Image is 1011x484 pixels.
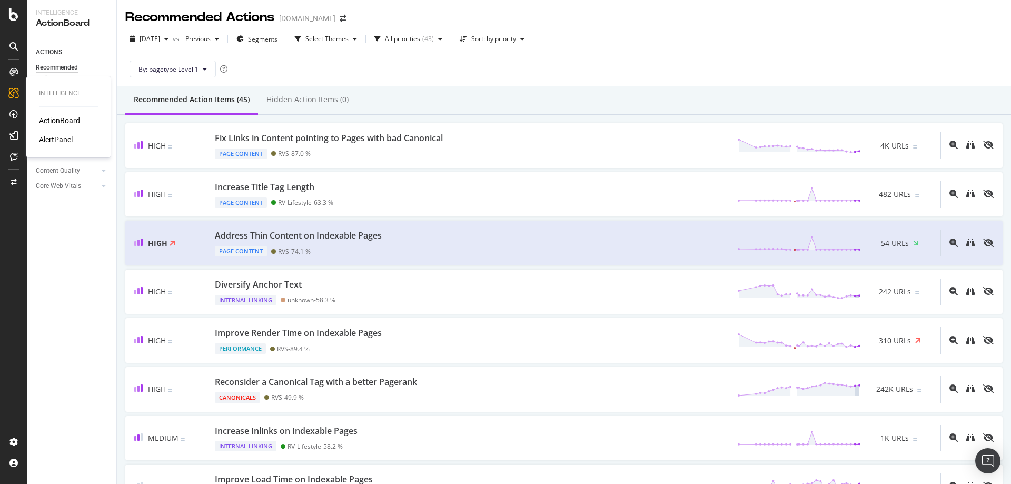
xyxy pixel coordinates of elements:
[340,15,346,22] div: arrow-right-arrow-left
[966,239,975,247] div: binoculars
[949,336,958,344] div: magnifying-glass-plus
[215,132,443,144] div: Fix Links in Content pointing to Pages with bad Canonical
[966,336,975,344] div: binoculars
[138,65,199,74] span: By: pagetype Level 1
[232,31,282,47] button: Segments
[913,145,917,149] img: Equal
[125,8,275,26] div: Recommended Actions
[966,141,975,150] a: binoculars
[370,31,447,47] button: All priorities(43)
[385,36,420,42] div: All priorities
[36,62,109,84] a: Recommended Actions
[36,62,99,84] div: Recommended Actions
[949,384,958,393] div: magnifying-glass-plus
[879,189,911,200] span: 482 URLs
[148,335,166,345] span: High
[215,181,314,193] div: Increase Title Tag Length
[291,31,361,47] button: Select Themes
[880,433,909,443] span: 1K URLs
[966,384,975,393] div: binoculars
[966,239,975,248] a: binoculars
[949,239,958,247] div: magnifying-glass-plus
[168,194,172,197] img: Equal
[215,197,267,208] div: Page Content
[278,248,311,255] div: RVS - 74.1 %
[288,442,343,450] div: RV-Lifestyle - 58.2 %
[39,134,73,145] a: AlertPanel
[983,336,994,344] div: eye-slash
[915,291,919,294] img: Equal
[881,238,909,249] span: 54 URLs
[422,36,434,42] div: ( 43 )
[966,433,975,442] div: binoculars
[168,291,172,294] img: Equal
[983,239,994,247] div: eye-slash
[215,327,382,339] div: Improve Render Time on Indexable Pages
[271,393,304,401] div: RVS - 49.9 %
[181,31,223,47] button: Previous
[168,340,172,343] img: Equal
[130,61,216,77] button: By: pagetype Level 1
[248,35,277,44] span: Segments
[215,279,302,291] div: Diversify Anchor Text
[168,389,172,392] img: Equal
[966,190,975,199] a: binoculars
[148,384,166,394] span: High
[983,433,994,442] div: eye-slash
[148,238,167,248] span: High
[215,230,382,242] div: Address Thin Content on Indexable Pages
[215,149,267,159] div: Page Content
[949,190,958,198] div: magnifying-glass-plus
[305,36,349,42] div: Select Themes
[148,433,179,443] span: Medium
[36,8,108,17] div: Intelligence
[148,141,166,151] span: High
[39,89,98,98] div: Intelligence
[277,345,310,353] div: RVS - 89.4 %
[917,389,921,392] img: Equal
[134,94,250,105] div: Recommended Action Items (45)
[471,36,516,42] div: Sort: by priority
[949,141,958,149] div: magnifying-glass-plus
[949,287,958,295] div: magnifying-glass-plus
[36,47,109,58] a: ACTIONS
[215,376,417,388] div: Reconsider a Canonical Tag with a better Pagerank
[966,141,975,149] div: binoculars
[173,34,181,43] span: vs
[876,384,913,394] span: 242K URLs
[215,392,260,403] div: Canonicals
[36,47,62,58] div: ACTIONS
[181,438,185,441] img: Equal
[983,141,994,149] div: eye-slash
[215,343,266,354] div: Performance
[181,34,211,43] span: Previous
[168,145,172,149] img: Equal
[125,31,173,47] button: [DATE]
[215,441,276,451] div: Internal Linking
[148,287,166,297] span: High
[455,31,529,47] button: Sort: by priority
[279,13,335,24] div: [DOMAIN_NAME]
[39,115,80,126] div: ActionBoard
[913,438,917,441] img: Equal
[36,181,81,192] div: Core Web Vitals
[215,246,267,256] div: Page Content
[949,433,958,442] div: magnifying-glass-plus
[278,150,311,157] div: RVS - 87.0 %
[915,194,919,197] img: Equal
[966,434,975,443] a: binoculars
[36,181,98,192] a: Core Web Vitals
[966,385,975,394] a: binoculars
[966,288,975,297] a: binoculars
[36,17,108,29] div: ActionBoard
[36,165,80,176] div: Content Quality
[975,448,1000,473] div: Open Intercom Messenger
[879,287,911,297] span: 242 URLs
[140,34,160,43] span: 2025 Aug. 30th
[880,141,909,151] span: 4K URLs
[966,337,975,345] a: binoculars
[215,295,276,305] div: Internal Linking
[983,384,994,393] div: eye-slash
[966,287,975,295] div: binoculars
